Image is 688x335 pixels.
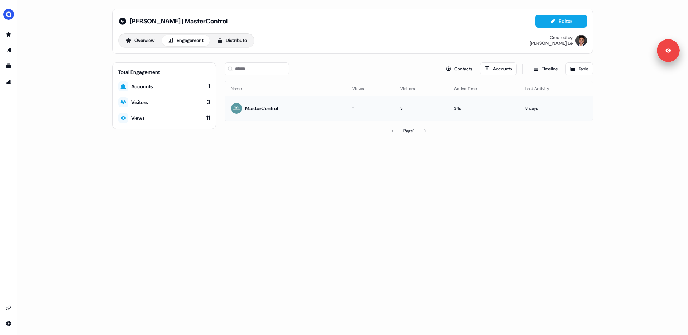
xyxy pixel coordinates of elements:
[454,105,513,112] div: 34s
[3,76,14,88] a: Go to attribution
[448,81,519,96] th: Active Time
[550,35,573,41] div: Created by
[130,17,228,25] span: [PERSON_NAME] | MasterControl
[535,18,587,26] a: Editor
[347,81,395,96] th: Views
[525,105,587,112] div: 8 days
[211,35,253,46] button: Distribute
[3,44,14,56] a: Go to outbound experience
[245,105,278,112] div: MasterControl
[3,302,14,313] a: Go to integrations
[575,35,587,46] img: Hugh
[400,105,443,112] div: 3
[403,127,414,135] div: Page 1
[480,62,517,75] button: Accounts
[118,69,210,76] div: Total Engagement
[131,114,145,122] div: Views
[530,41,573,46] div: [PERSON_NAME] Le
[520,81,593,96] th: Last Activity
[131,99,148,106] div: Visitors
[3,318,14,329] a: Go to integrations
[441,62,477,75] button: Contacts
[206,114,210,122] div: 11
[535,15,587,28] button: Editor
[565,62,593,75] button: Table
[162,35,210,46] button: Engagement
[3,60,14,72] a: Go to templates
[207,98,210,106] div: 3
[529,62,563,75] button: Timeline
[3,29,14,40] a: Go to prospects
[395,81,449,96] th: Visitors
[208,82,210,90] div: 1
[120,35,161,46] button: Overview
[352,105,389,112] div: 11
[225,81,347,96] th: Name
[131,83,153,90] div: Accounts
